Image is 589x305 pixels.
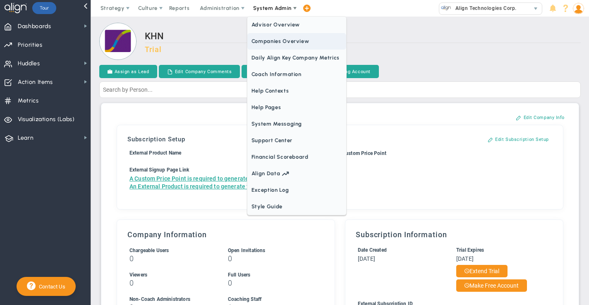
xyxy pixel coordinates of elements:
span: Strategy [101,5,125,11]
a: A Custom Price Point is required to generate the External Signup Page link.An External Product is... [129,175,330,190]
h3: 0 [129,255,213,262]
span: Priorities [18,36,43,54]
h3: Company Information [127,230,324,239]
div: Date Created [358,246,441,254]
div: Trial Expires [456,246,539,254]
h3: Subscription Setup [127,136,553,143]
span: Non-Coach Administrators [129,296,190,302]
h3: Subscription Information [356,230,553,239]
button: Make Free Account [456,279,527,292]
span: Align Technologies Corp. [451,3,517,14]
span: Exception Log [247,182,346,198]
input: Search by Person... [99,81,581,98]
label: Includes Users + Open Invitations, excludes Coaching Staff [129,247,169,253]
span: Metrics [18,92,39,110]
button: Assign as Lead [99,65,157,78]
span: Action Items [18,74,53,91]
span: Open Invitations [228,248,266,253]
span: [DATE] [358,255,375,262]
span: Huddles [18,55,40,72]
span: Style Guide [247,198,346,215]
span: Learn [18,129,34,147]
span: Full Users [228,272,251,278]
span: Support Center [247,132,346,149]
img: Loading... [99,23,136,60]
span: Companies Overview [247,33,346,50]
button: Edit Company Comments [159,65,240,78]
span: Daily Align Key Company Metrics [247,50,346,66]
button: Edit Subscription Setup [479,133,557,146]
a: Align Data [247,165,346,182]
span: Dashboards [18,18,51,35]
h3: 0 [228,255,311,262]
div: External Product Name [129,149,338,157]
span: Coaching Staff [228,296,261,302]
button: Extend Trial [456,265,508,277]
span: Financial Scoreboard [247,149,346,165]
h3: 0 [228,279,311,287]
img: 50249.Person.photo [573,3,584,14]
button: Edit Company Info [508,111,573,124]
span: Administration [200,5,239,11]
span: Help Pages [247,99,346,116]
img: 10991.Company.photo [441,3,451,13]
div: External Signup Page Link [129,166,338,174]
span: select [530,3,542,14]
span: Help Contexts [247,83,346,99]
span: Contact Us [36,284,65,290]
span: Viewers [129,272,147,278]
span: System Admin [253,5,292,11]
span: Custom Price Point [342,150,386,156]
span: Culture [138,5,158,11]
h3: 0 [129,279,213,287]
span: Coach Information [247,66,346,83]
span: Visualizations (Labs) [18,111,75,128]
span: [DATE] [456,255,474,262]
span: System Messaging [247,116,346,132]
h2: KHN [145,31,581,43]
h3: Trial [145,45,581,54]
button: Send Invoice [242,65,294,78]
span: Advisor Overview [247,17,346,33]
span: Chargeable Users [129,248,169,253]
